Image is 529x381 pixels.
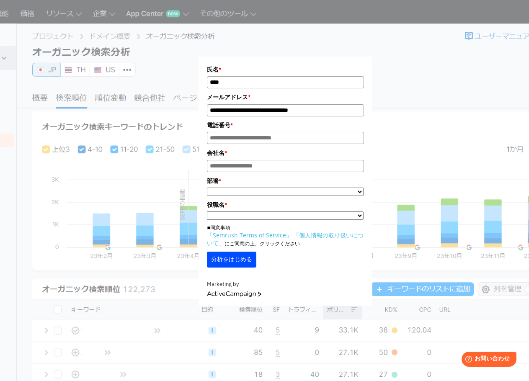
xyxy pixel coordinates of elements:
[207,231,364,247] a: 「個人情報の取り扱いについて」
[207,280,364,289] div: Marketing by
[207,93,364,102] label: メールアドレス
[207,121,364,130] label: 電話番号
[207,231,292,239] a: 「Semrush Terms of Service」
[207,176,364,185] label: 部署
[207,65,364,74] label: 氏名
[207,224,364,247] p: ■同意事項 にご同意の上、クリックください
[207,252,256,268] button: 分析をはじめる
[207,148,364,157] label: 会社名
[207,200,364,209] label: 役職名
[454,348,520,372] iframe: Help widget launcher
